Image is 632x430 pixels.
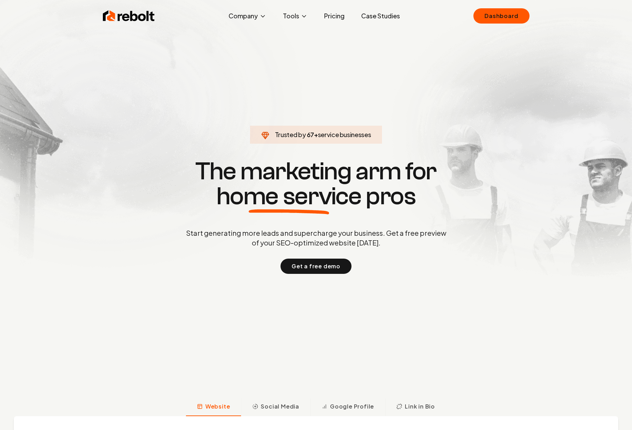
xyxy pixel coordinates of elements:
button: Link in Bio [385,398,446,416]
button: Tools [277,9,313,23]
span: Website [205,402,230,411]
a: Pricing [319,9,350,23]
span: Google Profile [330,402,374,411]
button: Website [186,398,241,416]
button: Social Media [241,398,310,416]
button: Google Profile [310,398,385,416]
span: Trusted by [275,131,306,138]
span: Link in Bio [405,402,435,411]
span: 67 [307,130,314,140]
button: Company [223,9,272,23]
button: Get a free demo [281,259,351,274]
span: home service [216,184,362,209]
img: Rebolt Logo [103,9,155,23]
a: Dashboard [473,8,529,24]
h1: The marketing arm for pros [150,159,482,209]
span: service businesses [318,131,371,138]
a: Case Studies [356,9,406,23]
span: + [314,131,318,138]
p: Start generating more leads and supercharge your business. Get a free preview of your SEO-optimiz... [185,228,448,248]
span: Social Media [261,402,299,411]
